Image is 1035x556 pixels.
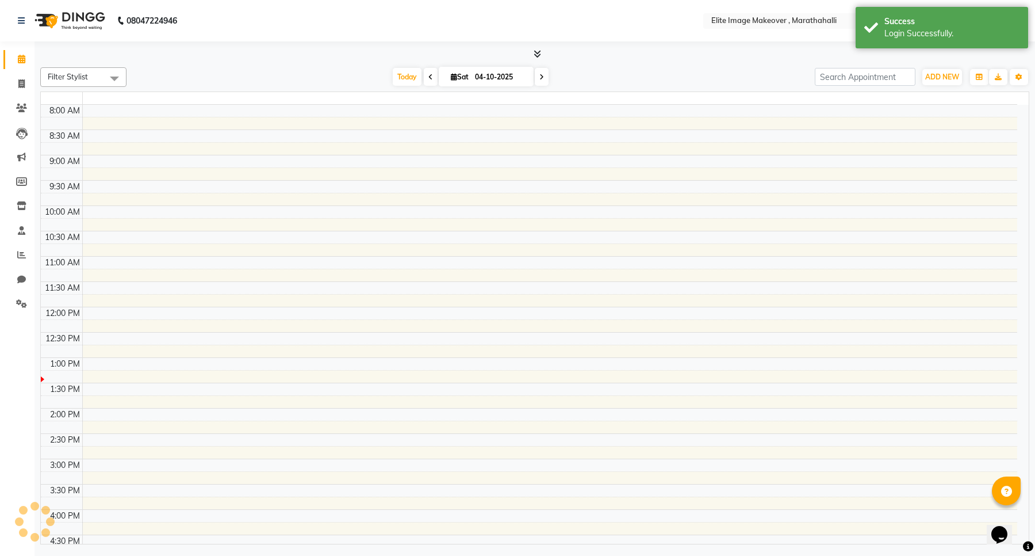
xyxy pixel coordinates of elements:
div: 9:00 AM [47,155,82,167]
input: 2025-10-04 [471,68,529,86]
div: 8:00 AM [47,105,82,117]
div: Success [884,16,1019,28]
div: 12:00 PM [43,307,82,319]
div: 8:30 AM [47,130,82,142]
div: 3:00 PM [48,459,82,471]
div: 12:30 PM [43,333,82,345]
div: 11:00 AM [43,257,82,269]
b: 08047224946 [126,5,177,37]
input: Search Appointment [815,68,915,86]
div: Login Successfully. [884,28,1019,40]
span: Today [393,68,421,86]
img: logo [29,5,108,37]
iframe: chat widget [987,510,1023,544]
span: ADD NEW [925,73,959,81]
div: 1:00 PM [48,358,82,370]
div: 3:30 PM [48,485,82,497]
div: 11:30 AM [43,282,82,294]
div: 1:30 PM [48,383,82,395]
div: 4:30 PM [48,535,82,547]
div: 2:00 PM [48,409,82,421]
button: ADD NEW [922,69,962,85]
div: 9:30 AM [47,181,82,193]
span: Filter Stylist [48,72,88,81]
div: 2:30 PM [48,434,82,446]
span: Sat [448,73,471,81]
div: 10:30 AM [43,231,82,243]
div: 10:00 AM [43,206,82,218]
div: 4:00 PM [48,510,82,522]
